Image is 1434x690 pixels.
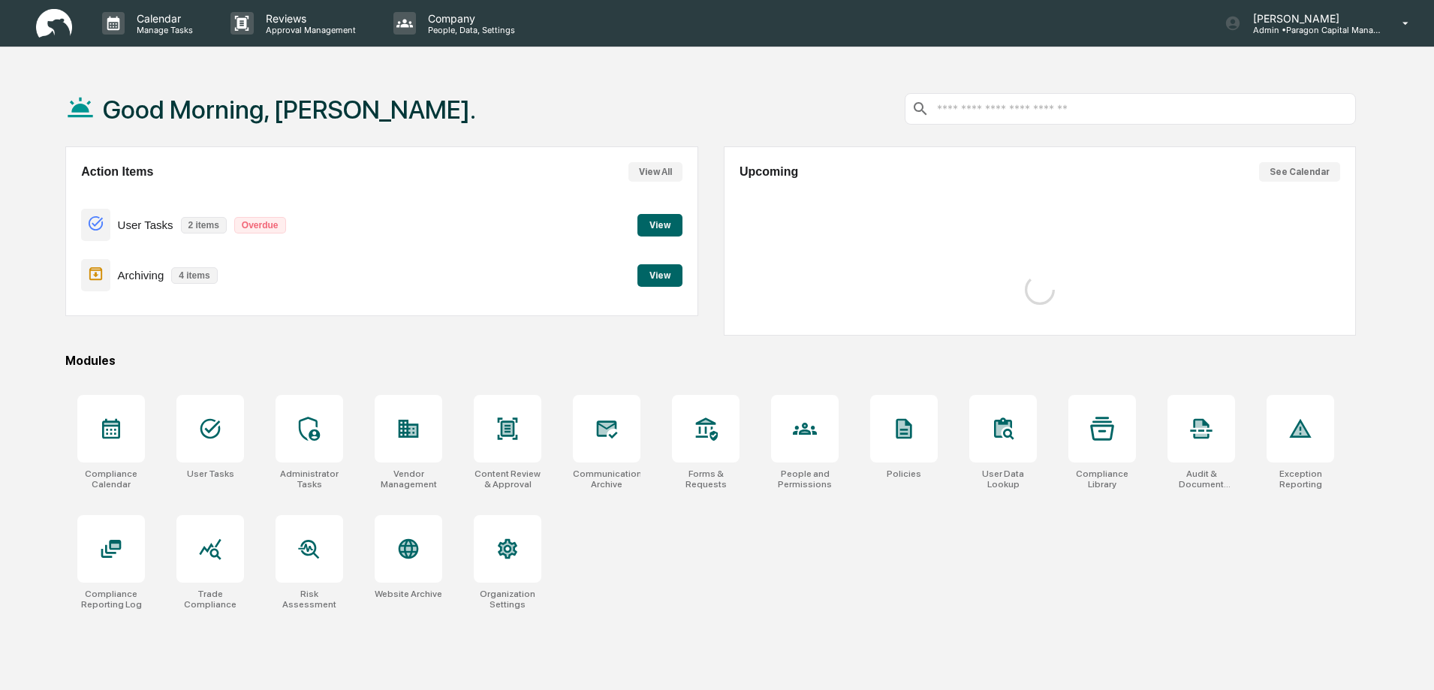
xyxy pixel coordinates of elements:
[375,469,442,490] div: Vendor Management
[276,469,343,490] div: Administrator Tasks
[375,589,442,599] div: Website Archive
[416,12,523,25] p: Company
[187,469,234,479] div: User Tasks
[771,469,839,490] div: People and Permissions
[637,214,682,237] button: View
[254,12,363,25] p: Reviews
[176,589,244,610] div: Trade Compliance
[181,217,227,234] p: 2 items
[171,267,217,284] p: 4 items
[969,469,1037,490] div: User Data Lookup
[1167,469,1235,490] div: Audit & Document Logs
[125,25,200,35] p: Manage Tasks
[1267,469,1334,490] div: Exception Reporting
[637,217,682,231] a: View
[1241,25,1381,35] p: Admin • Paragon Capital Management
[628,162,682,182] button: View All
[125,12,200,25] p: Calendar
[254,25,363,35] p: Approval Management
[1068,469,1136,490] div: Compliance Library
[1241,12,1381,25] p: [PERSON_NAME]
[740,165,798,179] h2: Upcoming
[65,354,1356,368] div: Modules
[887,469,921,479] div: Policies
[474,589,541,610] div: Organization Settings
[1259,162,1340,182] button: See Calendar
[36,9,72,38] img: logo
[77,469,145,490] div: Compliance Calendar
[637,267,682,282] a: View
[474,469,541,490] div: Content Review & Approval
[276,589,343,610] div: Risk Assessment
[234,217,286,234] p: Overdue
[672,469,740,490] div: Forms & Requests
[103,95,476,125] h1: Good Morning, [PERSON_NAME].
[118,218,173,231] p: User Tasks
[416,25,523,35] p: People, Data, Settings
[118,269,164,282] p: Archiving
[573,469,640,490] div: Communications Archive
[81,165,153,179] h2: Action Items
[637,264,682,287] button: View
[77,589,145,610] div: Compliance Reporting Log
